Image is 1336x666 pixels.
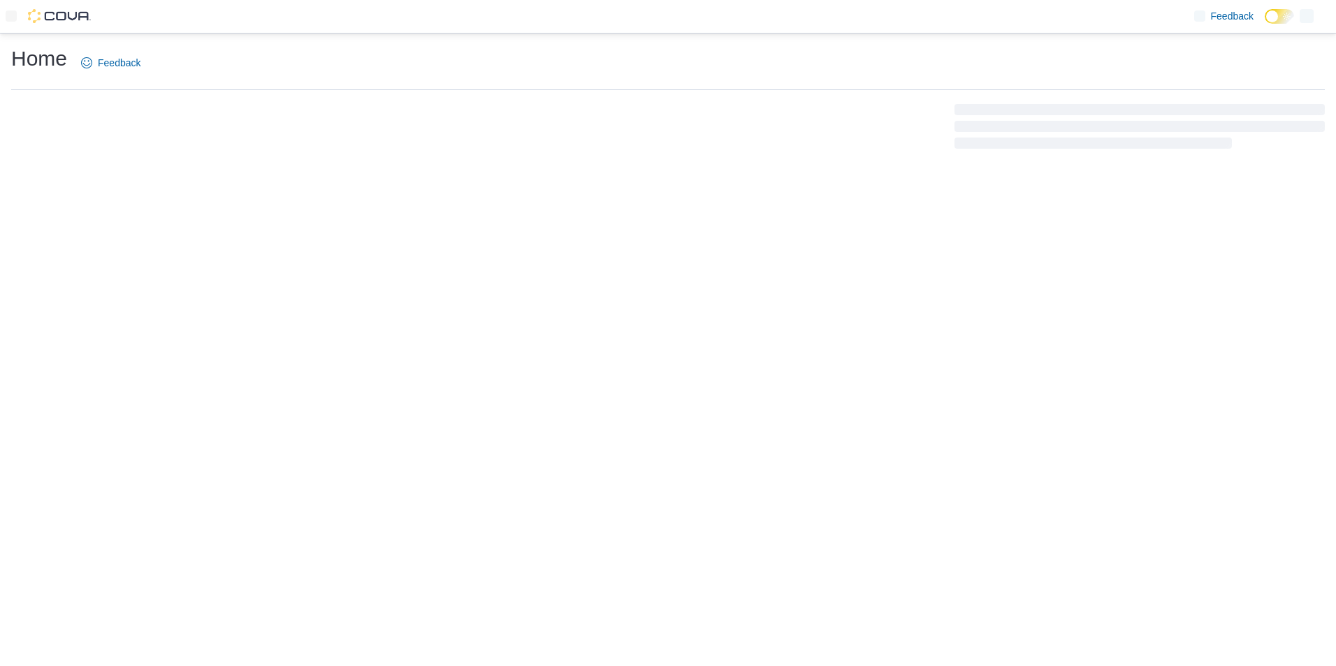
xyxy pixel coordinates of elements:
span: Loading [954,107,1325,151]
span: Feedback [1211,9,1254,23]
span: Feedback [98,56,140,70]
a: Feedback [1189,2,1259,30]
img: Cova [28,9,91,23]
a: Feedback [75,49,146,77]
input: Dark Mode [1265,9,1294,24]
h1: Home [11,45,67,73]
